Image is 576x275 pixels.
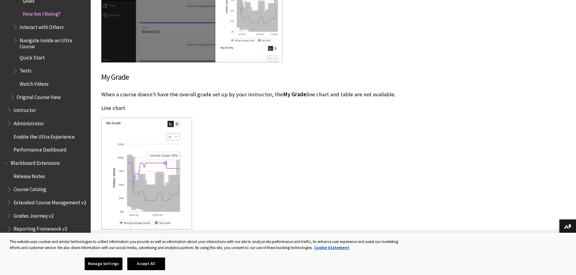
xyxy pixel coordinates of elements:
[4,158,87,264] nav: Book outline for Blackboard Extensions
[11,158,60,166] span: Blackboard Extensions
[20,53,45,61] span: Quick Start
[14,224,67,232] span: Reporting Framework v2
[14,118,44,126] span: Administrator
[101,118,192,229] img: Image of the scatter plot accessed through My Grade. The student's grade appears in purple and th...
[101,72,476,83] h3: My Grade
[283,91,306,98] span: My Grade
[85,257,122,270] button: Manage Settings
[23,9,60,17] span: How Am I Doing?
[14,171,45,179] span: Release Notes
[14,132,75,140] span: Enable the Ultra Experience
[14,211,54,219] span: Grades Journey v2
[20,79,49,87] span: Watch Videos
[314,245,349,250] a: More information about your privacy, opens in a new tab
[20,66,31,74] span: Tests
[14,145,67,153] span: Performance Dashboard
[14,105,36,114] span: Instructor
[14,197,86,206] span: Extended Course Management v2
[17,92,61,100] span: Original Course View
[20,22,64,30] span: Interact with Others
[127,257,165,270] button: Accept All
[10,239,403,251] div: This website uses cookies and similar technologies to collect information you provide as well as ...
[20,35,86,50] span: Navigate Inside an Ultra Course
[101,104,476,112] p: Line chart
[101,91,476,98] p: When a course doesn't have the overall grade set up by your instructor, the line chart and table ...
[14,184,46,193] span: Course Catalog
